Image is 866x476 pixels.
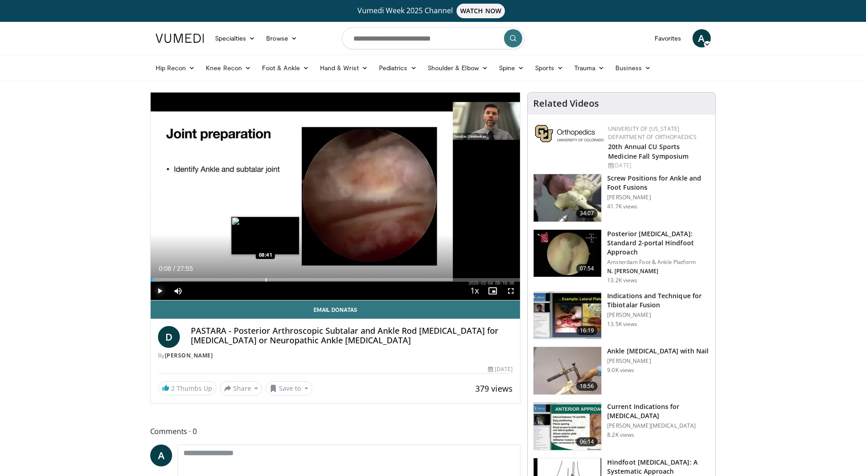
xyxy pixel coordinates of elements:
img: VuMedi Logo [156,34,204,43]
video-js: Video Player [151,93,520,300]
a: [PERSON_NAME] [165,352,213,359]
h4: PASTARA - Posterior Arthroscopic Subtalar and Ankle Rod [MEDICAL_DATA] for [MEDICAL_DATA] or Neur... [191,326,513,346]
h3: Current Indications for [MEDICAL_DATA] [607,402,710,420]
a: 07:54 Posterior [MEDICAL_DATA]: Standard 2-portal Hindfoot Approach Amsterdam Foot & Ankle Platfo... [533,229,710,284]
button: Playback Rate [465,282,483,300]
a: 2 Thumbs Up [158,381,216,395]
span: 27:55 [177,265,193,272]
a: Trauma [569,59,610,77]
h4: Related Videos [533,98,599,109]
p: Amsterdam Foot & Ankle Platform [607,259,710,266]
a: Specialties [210,29,261,47]
p: [PERSON_NAME] [607,311,710,319]
button: Fullscreen [502,282,520,300]
p: N. [PERSON_NAME] [607,268,710,275]
div: By [158,352,513,360]
p: 9.0K views [607,367,634,374]
button: Save to [266,381,312,396]
a: 06:14 Current Indications for [MEDICAL_DATA] [PERSON_NAME][MEDICAL_DATA] 8.2K views [533,402,710,450]
h3: Hindfoot [MEDICAL_DATA]: A Systematic Approach [607,458,710,476]
img: b49a9162-bc89-400e-8a6b-7f8f35968d96.150x105_q85_crop-smart_upscale.jpg [534,230,601,277]
span: 07:54 [576,264,598,273]
img: 67572_0000_3.png.150x105_q85_crop-smart_upscale.jpg [534,174,601,222]
a: 16:19 Indications and Technique for Tibiotalar Fusion [PERSON_NAME] 13.5K views [533,291,710,340]
a: Hip Recon [150,59,201,77]
a: Shoulder & Elbow [422,59,493,77]
span: 06:14 [576,437,598,446]
p: 41.7K views [607,203,637,210]
a: Favorites [649,29,687,47]
img: 08e4fd68-ad3e-4a26-8c77-94a65c417943.150x105_q85_crop-smart_upscale.jpg [534,403,601,450]
span: 0:08 [159,265,171,272]
p: [PERSON_NAME] [607,194,710,201]
a: 18:56 Ankle [MEDICAL_DATA] with Nail [PERSON_NAME] 9.0K views [533,347,710,395]
span: 2 [171,384,175,393]
div: [DATE] [608,161,708,170]
p: 13.2K views [607,277,637,284]
a: A [693,29,711,47]
a: Hand & Wrist [315,59,373,77]
a: Browse [261,29,303,47]
a: D [158,326,180,348]
p: 8.2K views [607,431,634,439]
button: Play [151,282,169,300]
a: Pediatrics [373,59,422,77]
a: Email Donatas [151,300,520,319]
button: Share [220,381,262,396]
span: / [173,265,175,272]
img: image.jpeg [231,217,299,255]
a: 20th Annual CU Sports Medicine Fall Symposium [608,142,688,160]
img: 355603a8-37da-49b6-856f-e00d7e9307d3.png.150x105_q85_autocrop_double_scale_upscale_version-0.2.png [535,125,604,142]
span: WATCH NOW [457,4,505,18]
button: Mute [169,282,187,300]
a: Knee Recon [200,59,257,77]
span: Comments 0 [150,425,521,437]
span: 34:07 [576,209,598,218]
span: 379 views [475,383,513,394]
h3: Indications and Technique for Tibiotalar Fusion [607,291,710,310]
h3: Screw Positions for Ankle and Foot Fusions [607,174,710,192]
p: [PERSON_NAME][MEDICAL_DATA] [607,422,710,429]
a: University of [US_STATE] Department of Orthopaedics [608,125,697,141]
span: 18:56 [576,382,598,391]
p: [PERSON_NAME] [607,357,709,365]
button: Enable picture-in-picture mode [483,282,502,300]
p: 13.5K views [607,321,637,328]
a: Business [610,59,656,77]
h3: Posterior [MEDICAL_DATA]: Standard 2-portal Hindfoot Approach [607,229,710,257]
a: A [150,445,172,466]
a: Vumedi Week 2025 ChannelWATCH NOW [157,4,709,18]
a: Sports [530,59,569,77]
input: Search topics, interventions [342,27,525,49]
h3: Ankle [MEDICAL_DATA] with Nail [607,347,709,356]
div: [DATE] [488,365,513,373]
img: 66dbdZ4l16WiJhSn4xMDoxOjBrO-I4W8.150x105_q85_crop-smart_upscale.jpg [534,347,601,394]
span: 16:19 [576,326,598,335]
a: 34:07 Screw Positions for Ankle and Foot Fusions [PERSON_NAME] 41.7K views [533,174,710,222]
a: Foot & Ankle [257,59,315,77]
a: Spine [493,59,530,77]
img: d06e34d7-2aee-48bc-9eb9-9d6afd40d332.150x105_q85_crop-smart_upscale.jpg [534,292,601,339]
div: Progress Bar [151,278,520,282]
